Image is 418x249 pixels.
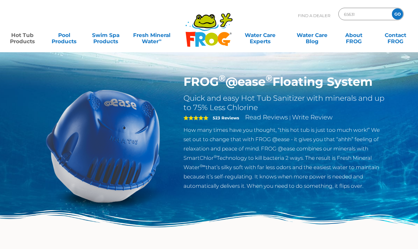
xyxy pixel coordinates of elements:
a: Fresh MineralWater∞ [131,29,172,41]
input: GO [392,8,403,20]
a: Swim SpaProducts [90,29,122,41]
h1: FROG @ease Floating System [183,75,387,89]
img: hot-tub-product-atease-system.png [32,75,174,217]
a: AboutFROG [338,29,370,41]
sup: ® [219,73,225,84]
sup: ∞ [159,38,161,42]
a: Water CareBlog [296,29,328,41]
h2: Quick and easy Hot Tub Sanitizer with minerals and up to 75% Less Chlorine [183,94,387,112]
p: Find A Dealer [298,8,330,23]
a: Water CareExperts [234,29,287,41]
sup: ® [214,154,217,159]
span: | [289,115,291,121]
sup: ® [266,73,272,84]
strong: 523 Reviews [213,115,239,120]
p: How many times have you thought, “this hot tub is just too much work!” We set out to change that ... [183,125,387,191]
a: Hot TubProducts [6,29,39,41]
a: Write Review [292,113,332,121]
input: Zip Code Form [343,10,385,19]
sup: ®∞ [200,164,206,168]
span: 5 [183,115,208,120]
a: ContactFROG [379,29,412,41]
a: PoolProducts [48,29,80,41]
a: Read Reviews [245,113,288,121]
